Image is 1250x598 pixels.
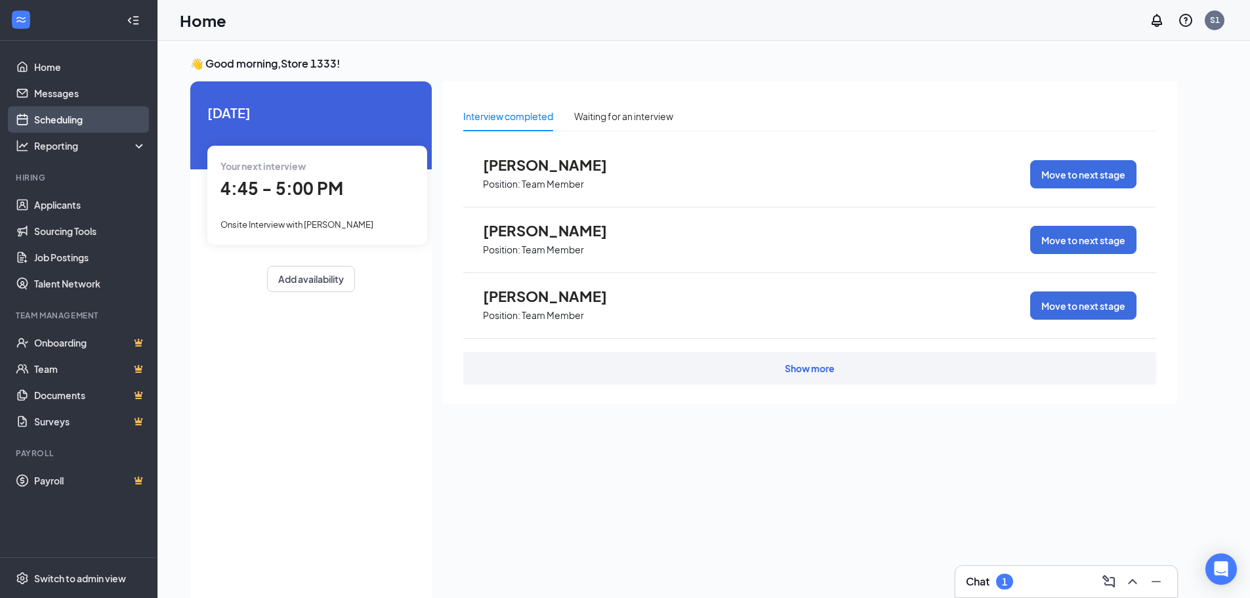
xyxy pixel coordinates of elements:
[522,309,584,322] p: Team Member
[34,54,146,80] a: Home
[1002,576,1007,587] div: 1
[1122,571,1143,592] button: ChevronUp
[34,467,146,494] a: PayrollCrown
[1210,14,1220,26] div: S1
[34,382,146,408] a: DocumentsCrown
[220,160,306,172] span: Your next interview
[1178,12,1194,28] svg: QuestionInfo
[127,14,140,27] svg: Collapse
[1030,291,1136,320] button: Move to next stage
[16,448,144,459] div: Payroll
[1098,571,1119,592] button: ComposeMessage
[267,266,355,292] button: Add availability
[483,156,627,173] span: [PERSON_NAME]
[483,288,627,305] span: [PERSON_NAME]
[220,219,373,230] span: Onsite Interview with [PERSON_NAME]
[574,109,673,123] div: Waiting for an interview
[207,102,415,123] span: [DATE]
[16,572,29,585] svg: Settings
[483,244,520,256] p: Position:
[34,572,126,585] div: Switch to admin view
[1101,574,1117,589] svg: ComposeMessage
[34,330,146,356] a: OnboardingCrown
[1030,160,1136,188] button: Move to next stage
[463,109,553,123] div: Interview completed
[483,178,520,190] p: Position:
[1149,12,1165,28] svg: Notifications
[190,56,1177,71] h3: 👋 Good morning, Store 1333 !
[34,139,147,152] div: Reporting
[483,222,627,239] span: [PERSON_NAME]
[1146,571,1167,592] button: Minimize
[522,244,584,256] p: Team Member
[785,362,835,375] div: Show more
[34,192,146,218] a: Applicants
[34,218,146,244] a: Sourcing Tools
[34,270,146,297] a: Talent Network
[1148,574,1164,589] svg: Minimize
[180,9,226,32] h1: Home
[220,177,343,199] span: 4:45 - 5:00 PM
[522,178,584,190] p: Team Member
[34,106,146,133] a: Scheduling
[16,172,144,183] div: Hiring
[34,244,146,270] a: Job Postings
[1030,226,1136,254] button: Move to next stage
[966,574,990,589] h3: Chat
[16,139,29,152] svg: Analysis
[34,356,146,382] a: TeamCrown
[16,310,144,321] div: Team Management
[1205,553,1237,585] div: Open Intercom Messenger
[14,13,28,26] svg: WorkstreamLogo
[34,80,146,106] a: Messages
[34,408,146,435] a: SurveysCrown
[483,309,520,322] p: Position:
[1125,574,1140,589] svg: ChevronUp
